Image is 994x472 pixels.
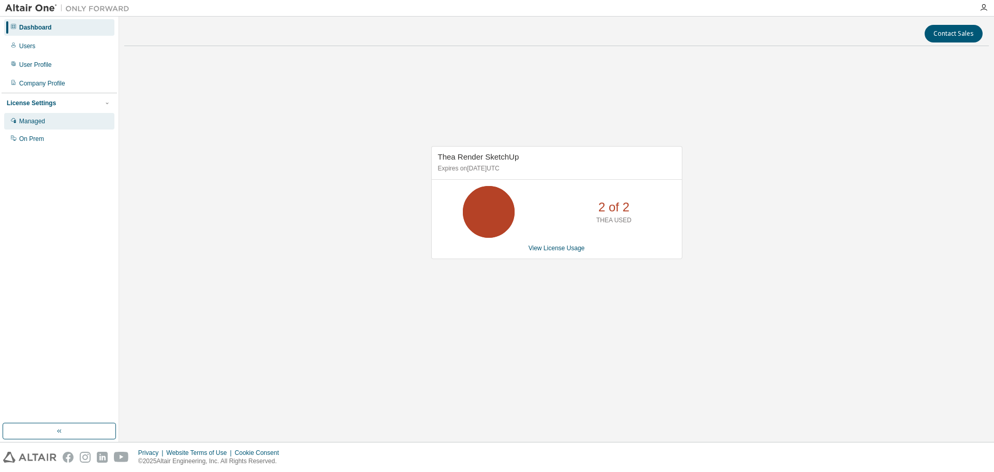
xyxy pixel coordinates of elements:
img: linkedin.svg [97,452,108,463]
p: © 2025 Altair Engineering, Inc. All Rights Reserved. [138,457,285,466]
button: Contact Sales [925,25,983,42]
img: facebook.svg [63,452,74,463]
img: instagram.svg [80,452,91,463]
div: On Prem [19,135,44,143]
span: Thea Render SketchUp [438,152,519,161]
p: Expires on [DATE] UTC [438,164,673,173]
p: THEA USED [596,216,632,225]
img: altair_logo.svg [3,452,56,463]
img: Altair One [5,3,135,13]
div: Users [19,42,35,50]
div: Cookie Consent [235,449,285,457]
div: Website Terms of Use [166,449,235,457]
a: View License Usage [529,245,585,252]
div: User Profile [19,61,52,69]
div: Dashboard [19,23,52,32]
p: 2 of 2 [598,198,630,216]
div: Company Profile [19,79,65,88]
img: youtube.svg [114,452,129,463]
div: Managed [19,117,45,125]
div: Privacy [138,449,166,457]
div: License Settings [7,99,56,107]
